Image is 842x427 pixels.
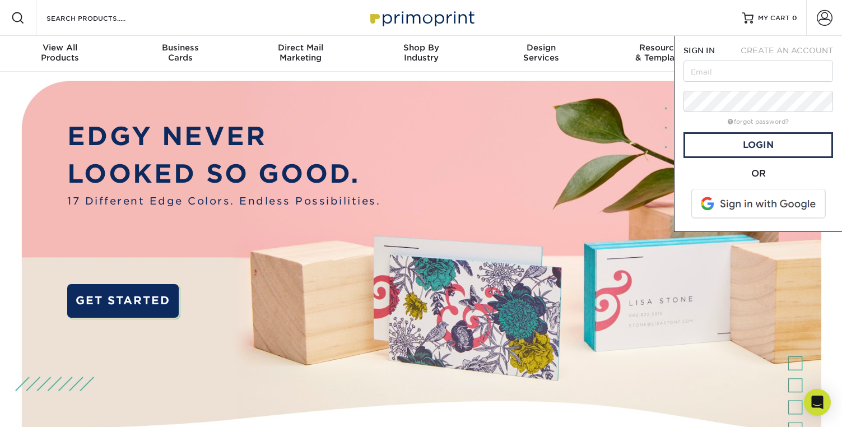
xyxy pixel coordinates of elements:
a: GET STARTED [67,284,179,317]
span: CREATE AN ACCOUNT [741,46,833,55]
div: Marketing [240,43,361,63]
div: Open Intercom Messenger [804,389,831,416]
a: Login [683,132,833,158]
div: Cards [120,43,241,63]
div: & Templates [602,43,722,63]
div: Services [481,43,602,63]
span: 17 Different Edge Colors. Endless Possibilities. [67,193,380,208]
span: Direct Mail [240,43,361,53]
span: Resources [602,43,722,53]
iframe: Google Customer Reviews [3,393,95,423]
span: Design [481,43,602,53]
a: Direct MailMarketing [240,36,361,72]
input: SEARCH PRODUCTS..... [45,11,155,25]
span: Business [120,43,241,53]
img: Primoprint [365,6,477,30]
a: forgot password? [728,118,789,126]
span: MY CART [758,13,790,23]
p: LOOKED SO GOOD. [67,155,380,193]
span: 0 [792,14,797,22]
p: EDGY NEVER [67,118,380,156]
div: Industry [361,43,481,63]
span: SIGN IN [683,46,715,55]
input: Email [683,61,833,82]
a: BusinessCards [120,36,241,72]
a: Resources& Templates [602,36,722,72]
span: Shop By [361,43,481,53]
a: DesignServices [481,36,602,72]
a: Shop ByIndustry [361,36,481,72]
div: OR [683,167,833,180]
